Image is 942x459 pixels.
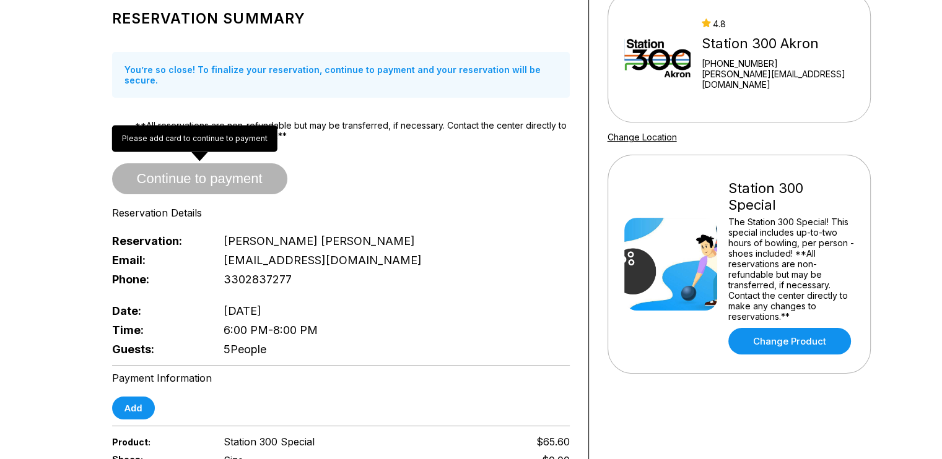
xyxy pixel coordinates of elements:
[702,69,854,90] a: [PERSON_NAME][EMAIL_ADDRESS][DOMAIN_NAME]
[702,35,854,52] div: Station 300 Akron
[624,11,691,103] img: Station 300 Akron
[728,180,854,213] div: Station 300 Special
[112,343,204,356] span: Guests:
[728,328,851,354] a: Change Product
[224,273,292,286] span: 3302837277
[112,10,570,27] h1: Reservation Summary
[112,372,570,384] div: Payment Information
[112,304,204,317] span: Date:
[702,58,854,69] div: [PHONE_NUMBER]
[112,254,204,267] span: Email:
[224,234,415,247] span: [PERSON_NAME] [PERSON_NAME]
[112,52,570,98] div: You’re so close! To finalize your reservation, continue to payment and your reservation will be s...
[112,273,204,286] span: Phone:
[135,120,569,141] span: **All reservations are non-refundable but may be transferred, if necessary. Contact the center di...
[112,125,277,152] div: Please add card to continue to payment
[112,207,570,219] div: Reservation Details
[224,343,266,356] span: 5 People
[224,304,261,317] span: [DATE]
[112,437,204,447] span: Product:
[112,324,204,337] span: Time:
[608,132,677,142] a: Change Location
[536,435,570,448] span: $65.60
[112,397,155,419] button: Add
[112,234,204,247] span: Reservation:
[224,324,318,337] span: 6:00 PM - 8:00 PM
[224,435,315,448] span: Station 300 Special
[224,254,422,267] span: [EMAIL_ADDRESS][DOMAIN_NAME]
[702,19,854,29] div: 4.8
[624,218,717,311] img: Station 300 Special
[728,217,854,322] div: The Station 300 Special! This special includes up-to-two hours of bowling, per person - shoes inc...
